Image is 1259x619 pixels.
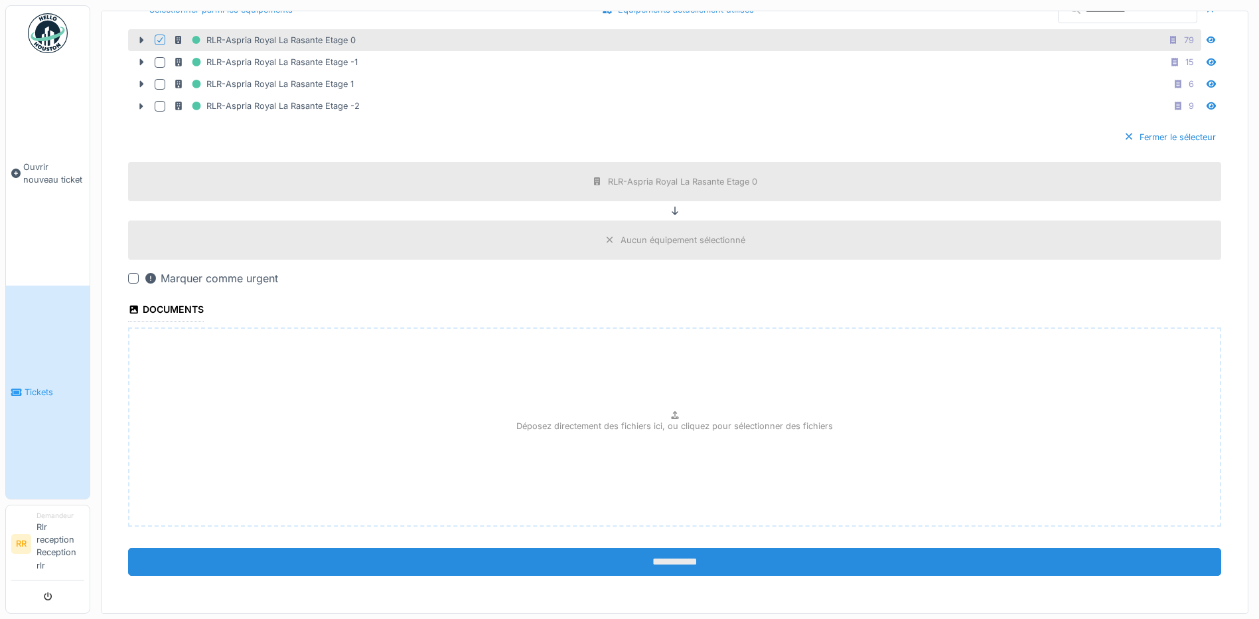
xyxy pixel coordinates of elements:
div: RLR-Aspria Royal La Rasante Etage 0 [608,175,757,188]
div: RLR-Aspria Royal La Rasante Etage -2 [173,98,360,114]
div: RLR-Aspria Royal La Rasante Etage -1 [173,54,358,70]
div: Aucun équipement sélectionné [621,234,745,246]
a: Tickets [6,286,90,498]
span: Ouvrir nouveau ticket [23,161,84,186]
div: RLR-Aspria Royal La Rasante Etage 0 [173,32,356,48]
a: Ouvrir nouveau ticket [6,60,90,286]
div: 6 [1189,78,1194,90]
div: Fermer le sélecteur [1118,128,1221,146]
div: 9 [1189,100,1194,112]
div: RLR-Aspria Royal La Rasante Etage 1 [173,76,354,92]
p: Déposez directement des fichiers ici, ou cliquez pour sélectionner des fichiers [516,420,833,432]
span: Tickets [25,386,84,398]
div: Marquer comme urgent [144,270,278,286]
div: Demandeur [37,511,84,521]
div: 79 [1184,34,1194,46]
a: RR DemandeurRlr reception Reception rlr [11,511,84,580]
div: Documents [128,300,204,322]
li: Rlr reception Reception rlr [37,511,84,577]
div: 15 [1185,56,1194,68]
li: RR [11,534,31,554]
img: Badge_color-CXgf-gQk.svg [28,13,68,53]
